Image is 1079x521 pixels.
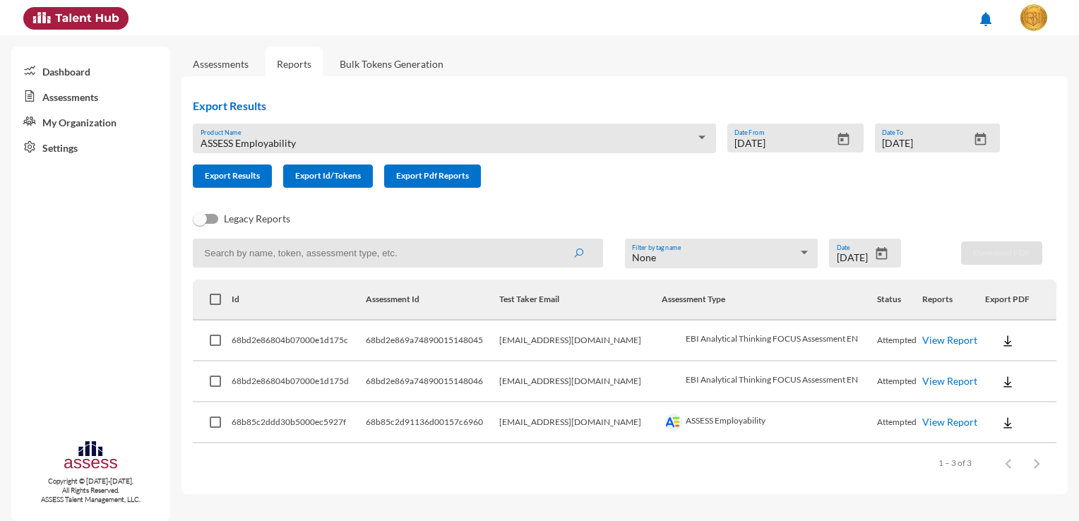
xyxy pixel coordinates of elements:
span: Export Pdf Reports [396,170,469,181]
span: Export Results [205,170,260,181]
td: 68bd2e869a74890015148045 [366,321,500,361]
td: 68bd2e86804b07000e1d175d [232,361,366,402]
p: Copyright © [DATE]-[DATE]. All Rights Reserved. ASSESS Talent Management, LLC. [11,477,170,504]
a: Settings [11,134,170,160]
th: Export PDF [985,280,1056,321]
button: Open calendar [968,132,993,147]
a: Bulk Tokens Generation [328,47,455,81]
button: Export Id/Tokens [283,164,373,188]
a: My Organization [11,109,170,134]
span: Legacy Reports [224,210,290,227]
span: Export Id/Tokens [295,170,361,181]
td: [EMAIL_ADDRESS][DOMAIN_NAME] [499,361,662,402]
a: Assessments [193,58,249,70]
a: Assessments [11,83,170,109]
td: 68b85c2d91136d00157c6960 [366,402,500,443]
th: Id [232,280,366,321]
td: [EMAIL_ADDRESS][DOMAIN_NAME] [499,402,662,443]
button: Download PDF [961,241,1042,265]
button: Open calendar [831,132,856,147]
td: [EMAIL_ADDRESS][DOMAIN_NAME] [499,321,662,361]
a: View Report [922,334,977,346]
input: Search by name, token, assessment type, etc. [193,239,603,268]
td: Attempted [877,361,922,402]
a: View Report [922,375,977,387]
button: Open calendar [869,246,894,261]
td: EBI Analytical Thinking FOCUS Assessment EN [662,361,878,402]
mat-icon: notifications [977,11,994,28]
button: Export Pdf Reports [384,164,481,188]
mat-paginator: Select page [193,443,1056,483]
button: Previous page [994,449,1023,477]
th: Test Taker Email [499,280,662,321]
span: None [632,251,656,263]
td: Attempted [877,321,922,361]
td: 68bd2e86804b07000e1d175c [232,321,366,361]
th: Reports [922,280,985,321]
th: Status [877,280,922,321]
th: Assessment Id [366,280,500,321]
td: 68bd2e869a74890015148046 [366,361,500,402]
h2: Export Results [193,99,1011,112]
div: 1 – 3 of 3 [938,457,972,468]
span: ASSESS Employability [201,137,296,149]
th: Assessment Type [662,280,878,321]
td: ASSESS Employability [662,402,878,443]
a: Dashboard [11,58,170,83]
a: View Report [922,416,977,428]
button: Next page [1023,449,1051,477]
img: assesscompany-logo.png [63,439,119,474]
a: Reports [266,47,323,81]
td: 68b85c2ddd30b5000ec5927f [232,402,366,443]
span: Download PDF [973,247,1030,258]
td: Attempted [877,402,922,443]
td: EBI Analytical Thinking FOCUS Assessment EN [662,321,878,361]
button: Export Results [193,164,272,188]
